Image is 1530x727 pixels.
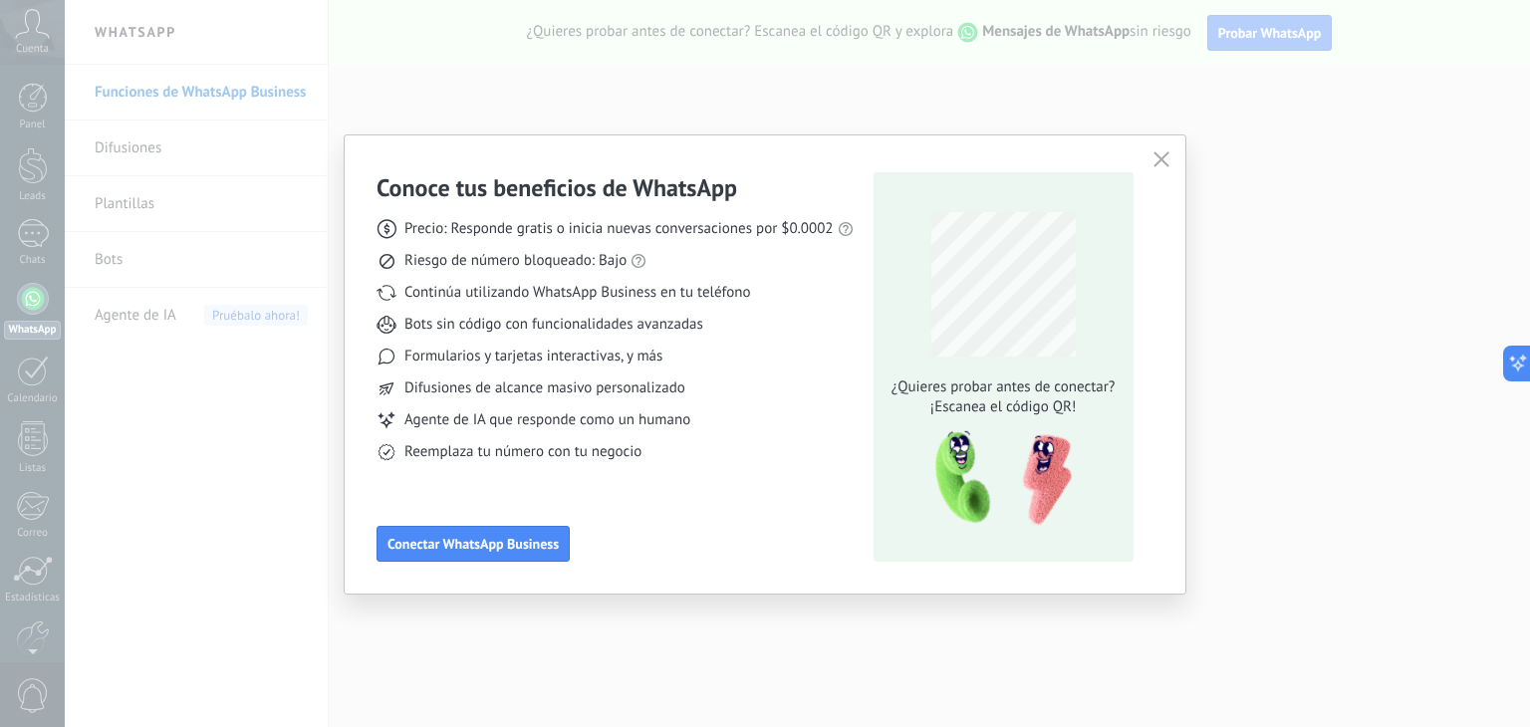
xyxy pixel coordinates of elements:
img: qr-pic-1x.png [918,425,1076,532]
span: Conectar WhatsApp Business [387,537,559,551]
span: Continúa utilizando WhatsApp Business en tu teléfono [404,283,750,303]
span: Bots sin código con funcionalidades avanzadas [404,315,703,335]
span: Agente de IA que responde como un humano [404,410,690,430]
span: ¡Escanea el código QR! [886,397,1121,417]
span: ¿Quieres probar antes de conectar? [886,377,1121,397]
h3: Conoce tus beneficios de WhatsApp [377,172,737,203]
span: Reemplaza tu número con tu negocio [404,442,641,462]
button: Conectar WhatsApp Business [377,526,570,562]
span: Riesgo de número bloqueado: Bajo [404,251,627,271]
span: Formularios y tarjetas interactivas, y más [404,347,662,366]
span: Precio: Responde gratis o inicia nuevas conversaciones por $0.0002 [404,219,834,239]
span: Difusiones de alcance masivo personalizado [404,378,685,398]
